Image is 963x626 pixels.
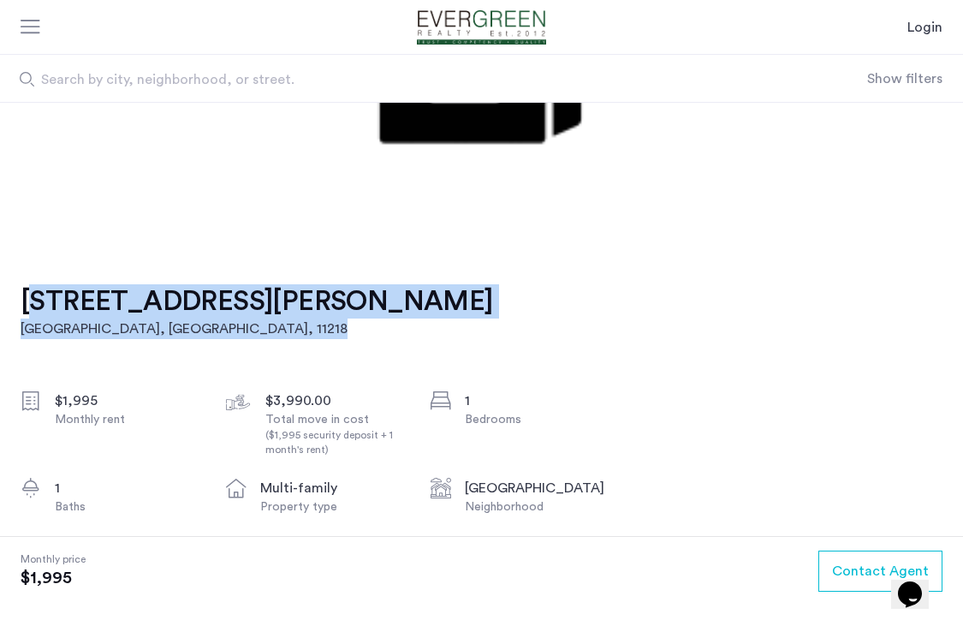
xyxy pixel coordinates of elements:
[398,10,566,45] a: Cazamio Logo
[265,391,409,411] div: $3,990.00
[265,428,409,457] div: ($1,995 security deposit + 1 month's rent)
[21,284,493,339] a: [STREET_ADDRESS][PERSON_NAME][GEOGRAPHIC_DATA], [GEOGRAPHIC_DATA], 11218
[465,498,609,516] div: Neighborhood
[21,568,86,588] span: $1,995
[832,561,929,581] span: Contact Agent
[41,69,734,90] span: Search by city, neighborhood, or street.
[465,411,609,428] div: Bedrooms
[465,478,609,498] div: [GEOGRAPHIC_DATA]
[55,478,199,498] div: 1
[260,478,404,498] div: multi-family
[867,69,942,89] button: Show or hide filters
[55,411,199,428] div: Monthly rent
[260,498,404,516] div: Property type
[891,557,946,609] iframe: chat widget
[21,284,493,319] h1: [STREET_ADDRESS][PERSON_NAME]
[398,10,566,45] img: logo
[265,411,409,457] div: Total move in cost
[21,551,86,568] span: Monthly price
[55,391,199,411] div: $1,995
[55,498,199,516] div: Baths
[465,391,609,411] div: 1
[818,551,942,592] button: button
[21,319,493,339] h2: [GEOGRAPHIC_DATA], [GEOGRAPHIC_DATA] , 11218
[907,17,942,38] a: Login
